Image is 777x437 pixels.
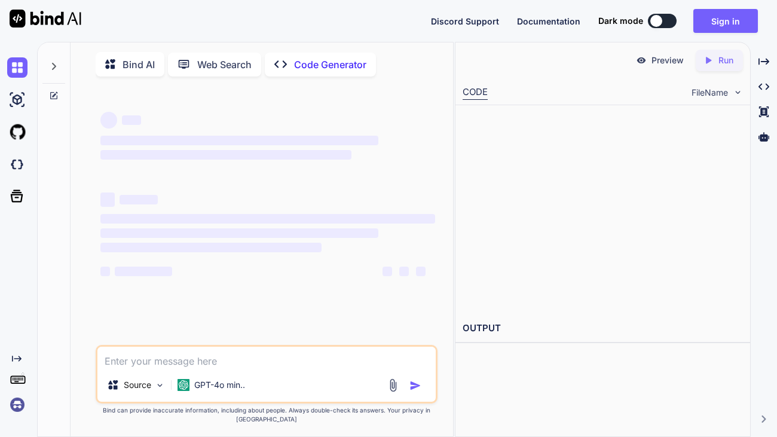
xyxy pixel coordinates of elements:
img: chevron down [733,87,743,97]
button: Sign in [693,9,758,33]
p: Run [718,54,733,66]
img: preview [636,55,647,66]
div: CODE [463,85,488,100]
span: ‌ [115,267,172,276]
img: darkCloudIdeIcon [7,154,27,175]
span: ‌ [100,112,117,129]
img: ai-studio [7,90,27,110]
img: Bind AI [10,10,81,27]
span: ‌ [399,267,409,276]
img: signin [7,395,27,415]
button: Documentation [517,15,580,27]
span: ‌ [100,228,378,238]
p: GPT-4o min.. [194,379,245,391]
span: ‌ [120,195,158,204]
p: Bind can provide inaccurate information, including about people. Always double-check its answers.... [96,406,438,424]
span: Documentation [517,16,580,26]
img: GPT-4o mini [178,379,189,391]
span: ‌ [100,243,322,252]
span: Discord Support [431,16,499,26]
p: Code Generator [294,57,366,72]
p: Web Search [197,57,252,72]
span: ‌ [100,136,378,145]
span: ‌ [100,267,110,276]
img: icon [409,380,421,392]
h2: OUTPUT [455,314,750,343]
img: githubLight [7,122,27,142]
span: ‌ [100,150,351,160]
span: FileName [692,87,728,99]
img: attachment [386,378,400,392]
img: chat [7,57,27,78]
span: ‌ [383,267,392,276]
span: ‌ [122,115,141,125]
p: Source [124,379,151,391]
p: Bind AI [123,57,155,72]
span: ‌ [100,192,115,207]
img: Pick Models [155,380,165,390]
button: Discord Support [431,15,499,27]
span: ‌ [416,267,426,276]
span: ‌ [100,214,435,224]
p: Preview [651,54,684,66]
span: Dark mode [598,15,643,27]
